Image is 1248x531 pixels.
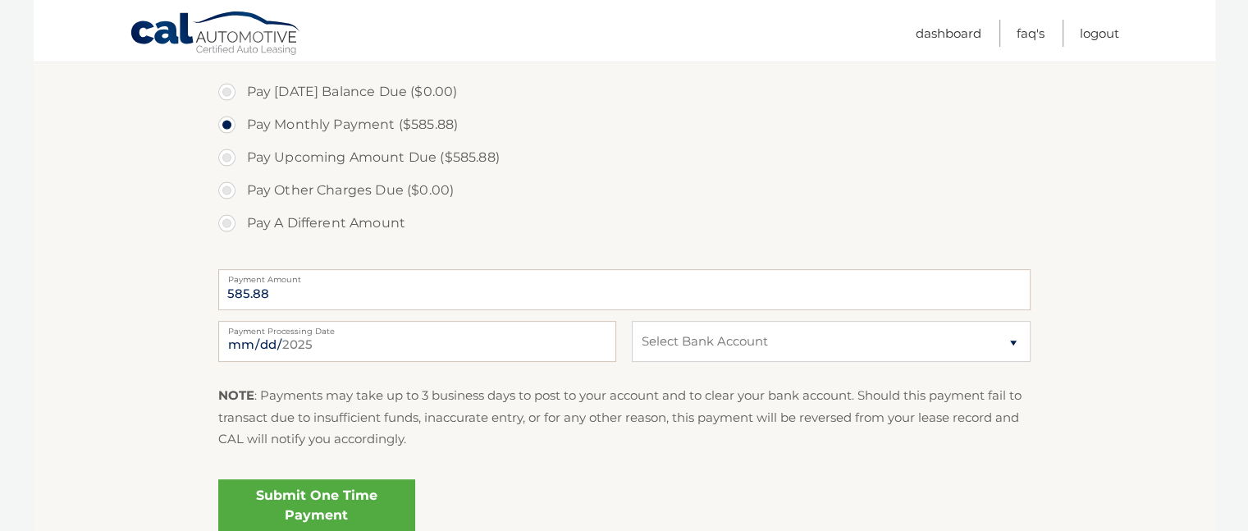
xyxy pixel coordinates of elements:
strong: NOTE [218,387,254,403]
input: Payment Amount [218,269,1031,310]
a: Logout [1080,20,1119,47]
label: Payment Processing Date [218,321,616,334]
a: Dashboard [916,20,981,47]
label: Pay Monthly Payment ($585.88) [218,108,1031,141]
label: Payment Amount [218,269,1031,282]
p: : Payments may take up to 3 business days to post to your account and to clear your bank account.... [218,385,1031,450]
label: Pay Other Charges Due ($0.00) [218,174,1031,207]
label: Pay A Different Amount [218,207,1031,240]
label: Pay Upcoming Amount Due ($585.88) [218,141,1031,174]
label: Pay [DATE] Balance Due ($0.00) [218,76,1031,108]
input: Payment Date [218,321,616,362]
a: FAQ's [1017,20,1045,47]
a: Cal Automotive [130,11,302,58]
